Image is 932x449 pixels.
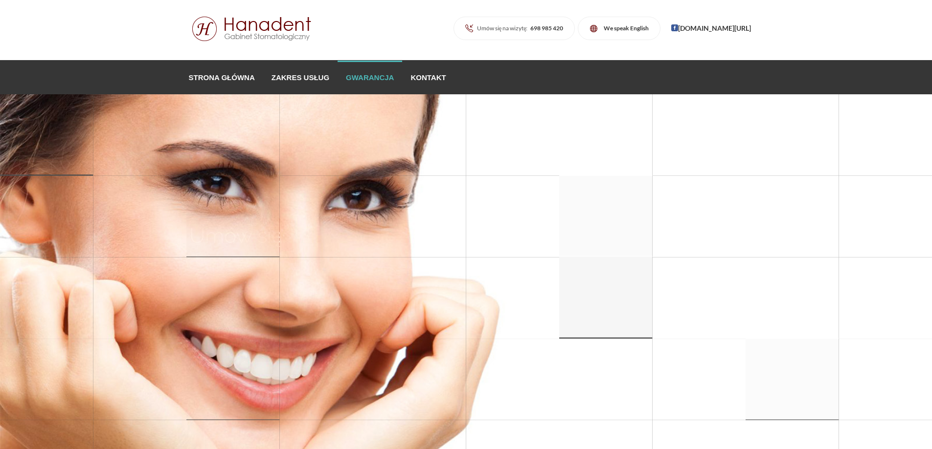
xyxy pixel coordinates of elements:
span: Umów się na wizytę: [477,25,563,32]
a: Gwarancja [338,61,402,94]
strong: 698 985 420 [530,24,563,32]
img: Logo [180,17,324,41]
a: Kontakt [402,61,454,94]
strong: We speak English [604,24,649,32]
a: 698 985 420 [528,24,563,32]
a: Strona główna [181,61,263,94]
a: Zakres usług [263,61,338,94]
a: [DOMAIN_NAME][URL] [671,24,751,33]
